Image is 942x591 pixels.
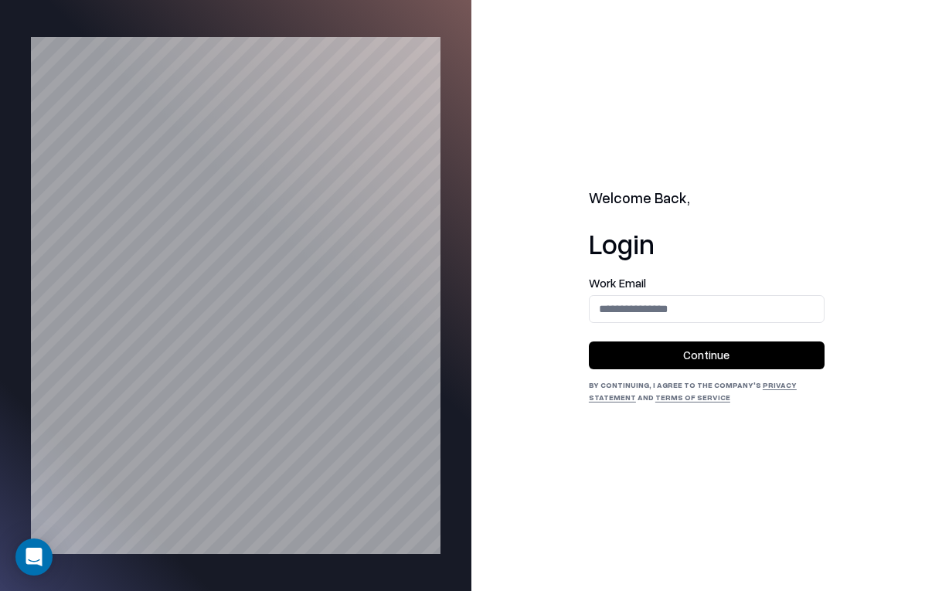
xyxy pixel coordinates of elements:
a: Terms of Service [655,392,730,402]
h1: Login [589,228,825,259]
h2: Welcome Back, [589,188,825,209]
div: Open Intercom Messenger [15,538,53,576]
label: Work Email [589,277,825,289]
a: Privacy Statement [589,380,797,402]
button: Continue [589,341,825,369]
div: By continuing, I agree to the Company's and [589,379,825,403]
